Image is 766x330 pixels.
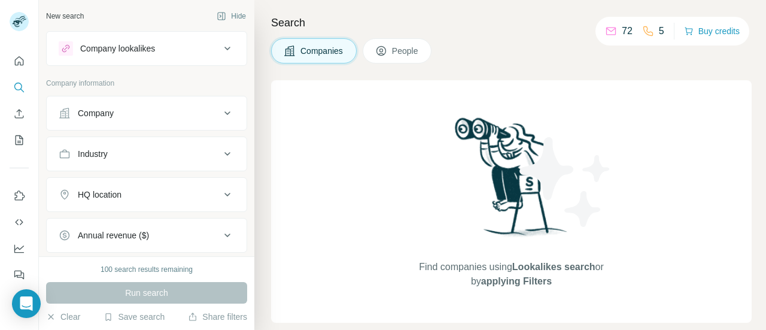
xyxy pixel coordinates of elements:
[659,24,664,38] p: 5
[481,276,552,286] span: applying Filters
[104,311,165,323] button: Save search
[10,185,29,207] button: Use Surfe on LinkedIn
[208,7,254,25] button: Hide
[46,11,84,22] div: New search
[10,103,29,125] button: Enrich CSV
[47,99,247,128] button: Company
[10,238,29,259] button: Dashboard
[622,24,633,38] p: 72
[271,14,752,31] h4: Search
[12,289,41,318] div: Open Intercom Messenger
[10,50,29,72] button: Quick start
[78,229,149,241] div: Annual revenue ($)
[80,43,155,55] div: Company lookalikes
[78,189,121,201] div: HQ location
[10,77,29,98] button: Search
[47,180,247,209] button: HQ location
[10,264,29,286] button: Feedback
[46,311,80,323] button: Clear
[46,78,247,89] p: Company information
[10,129,29,151] button: My lists
[512,128,619,236] img: Surfe Illustration - Stars
[47,221,247,250] button: Annual revenue ($)
[78,107,114,119] div: Company
[449,114,574,248] img: Surfe Illustration - Woman searching with binoculars
[512,262,595,272] span: Lookalikes search
[10,211,29,233] button: Use Surfe API
[47,140,247,168] button: Industry
[684,23,740,40] button: Buy credits
[392,45,420,57] span: People
[415,260,607,289] span: Find companies using or by
[101,264,193,275] div: 100 search results remaining
[10,12,29,31] img: Avatar
[300,45,344,57] span: Companies
[78,148,108,160] div: Industry
[188,311,247,323] button: Share filters
[47,34,247,63] button: Company lookalikes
